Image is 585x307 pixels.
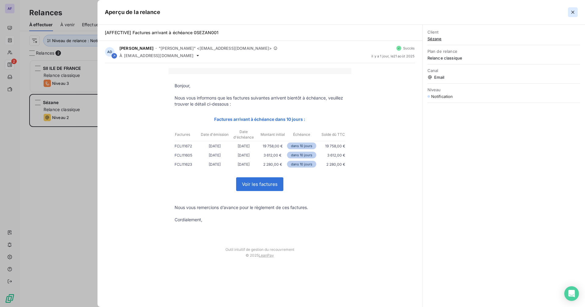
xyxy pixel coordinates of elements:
[168,252,351,264] td: © 2025
[236,178,283,191] a: Voir les factures
[175,132,200,137] p: Factures
[427,56,580,60] span: Relance classique
[175,95,345,107] p: Nous vous informons que les factures suivantes arrivent bientôt à échéance, veuillez trouver le d...
[175,204,345,211] p: Nous vous remercions d’avance pour le règlement de ces factures.
[200,132,229,137] p: Date d'émission
[168,241,351,252] td: Outil intuitif de gestion du recouvrement
[200,143,229,149] p: [DATE]
[155,46,157,50] span: -
[427,36,580,41] span: Sézane
[316,161,345,168] p: 2 280,00 €
[175,83,345,89] p: Bonjour,
[564,286,579,301] div: Open Intercom Messenger
[403,46,415,50] span: Succès
[258,152,287,158] p: 3 612,00 €
[427,49,580,54] span: Plan de relance
[105,8,160,16] h5: Aperçu de la relance
[229,152,258,158] p: [DATE]
[317,132,345,137] p: Solde dû TTC
[229,161,258,168] p: [DATE]
[287,132,316,137] p: Échéance
[105,47,115,57] div: AD
[316,152,345,158] p: 3 612,00 €
[287,161,316,168] p: dans 10 jours
[258,143,287,149] p: 19 758,00 €
[431,94,453,99] span: Notification
[175,152,200,158] p: FCLI11605
[258,132,287,137] p: Montant initial
[229,129,258,140] p: Date d'échéance
[175,116,345,123] p: Factures arrivant à échéance dans 10 jours :
[427,30,580,34] span: Client
[119,46,154,51] span: [PERSON_NAME]
[229,143,258,149] p: [DATE]
[175,161,200,168] p: FCLI11623
[124,53,193,58] span: [EMAIL_ADDRESS][DOMAIN_NAME]
[200,152,229,158] p: [DATE]
[159,46,272,51] span: "[PERSON_NAME]" <[EMAIL_ADDRESS][DOMAIN_NAME]>
[287,143,316,149] p: dans 10 jours
[427,87,580,92] span: Niveau
[427,68,580,73] span: Canal
[259,253,274,258] a: LeanPay
[371,54,415,58] span: il y a 1 jour , le 21 août 2025
[316,143,345,149] p: 19 758,00 €
[200,161,229,168] p: [DATE]
[175,217,345,223] p: Cordialement,
[427,75,580,80] span: Email
[175,143,200,149] p: FCLI11672
[258,161,287,168] p: 2 280,00 €
[105,30,219,35] span: [AFFECTIVE] Factures arrivant à échéance 0SEZAN001
[287,152,316,158] p: dans 10 jours
[119,53,122,58] span: À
